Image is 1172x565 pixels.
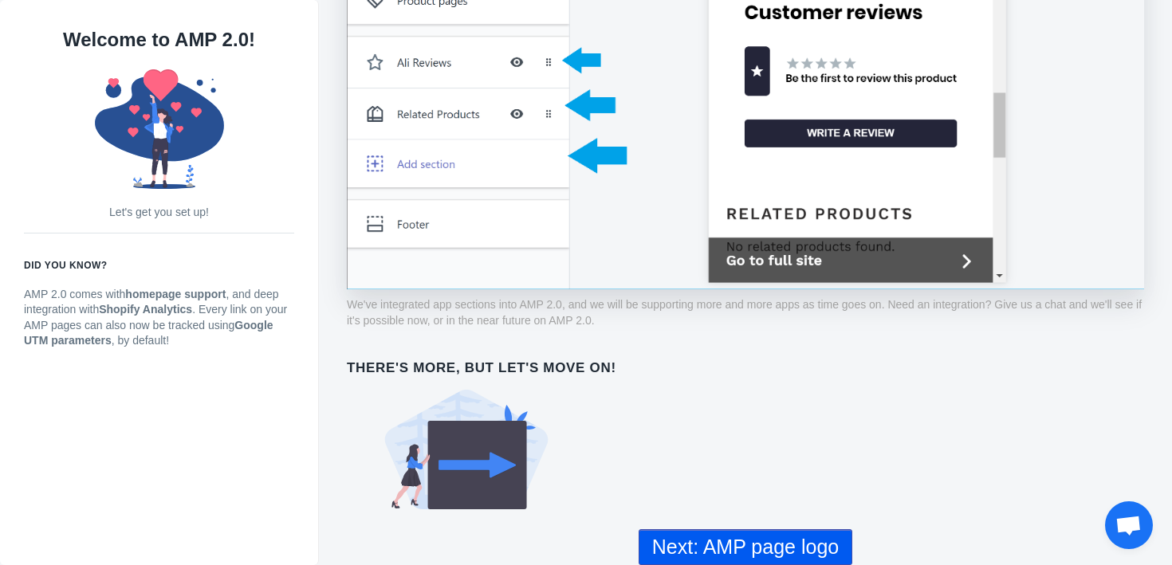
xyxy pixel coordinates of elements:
strong: Google UTM parameters [24,319,273,347]
p: Let's get you set up! [24,205,294,221]
div: Open chat [1105,501,1153,549]
h6: Did you know? [24,257,294,273]
p: AMP 2.0 comes with , and deep integration with . Every link on your AMP pages can also now be tra... [24,287,294,349]
p: We've integrated app sections into AMP 2.0, and we will be supporting more and more apps as time ... [347,297,1144,328]
strong: homepage support [125,288,226,300]
button: Next: AMP page logo [639,529,852,565]
h1: Welcome to AMP 2.0! [24,24,294,56]
strong: Shopify Analytics [99,303,192,316]
h6: There's more, but let's move on! [347,360,1144,376]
